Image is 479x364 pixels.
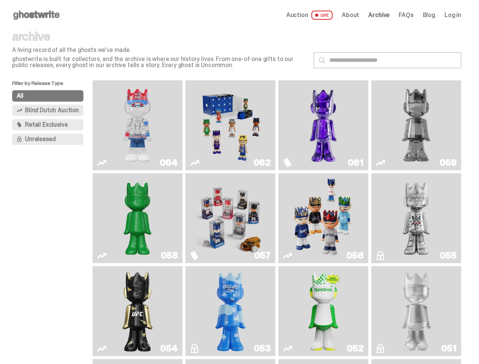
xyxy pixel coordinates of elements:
div: 055 [440,251,457,260]
p: ghostwrite is built for collectors, and the archive is where our history lives. From one-of-one g... [12,56,308,68]
a: ghooooost [190,269,271,353]
img: Schrödinger's ghost: Sunday Green [104,176,171,260]
img: Ruby [119,269,155,353]
a: I Was There SummerSlam [376,176,457,260]
span: All [17,93,24,99]
span: LIVE [311,11,333,20]
div: 057 [254,251,271,260]
img: Two [383,83,450,167]
button: Retail Exclusive [12,119,83,130]
a: Schrödinger's ghost: Sunday Green [97,176,178,260]
span: Unreleased [25,136,55,142]
a: Game Face (2025) [190,83,271,167]
a: About [342,12,359,18]
button: All [12,90,83,102]
a: LLLoyalty [376,269,457,353]
img: Fantasy [290,83,357,167]
img: Game Face (2025) [197,83,264,167]
div: 064 [160,158,178,167]
div: 058 [161,251,178,260]
div: 061 [348,158,364,167]
span: Retail Exclusive [25,122,68,128]
div: 059 [440,158,457,167]
img: Game Face (2025) [197,176,264,260]
a: FAQs [399,12,413,18]
div: 052 [347,344,364,353]
div: 053 [254,344,271,353]
p: archive [12,30,308,42]
img: Game Face (2025) [290,176,357,260]
a: Auction LIVE [286,11,333,20]
a: Blog [423,12,435,18]
a: Fantasy [283,83,364,167]
div: 051 [441,344,457,353]
a: Ruby [97,269,178,353]
a: You Can't See Me [97,83,178,167]
img: You Can't See Me [104,83,171,167]
button: Unreleased [12,133,83,145]
img: LLLoyalty [398,269,434,353]
a: Archive [368,12,389,18]
img: I Was There SummerSlam [383,176,450,260]
div: 054 [160,344,178,353]
p: Filter by Release Type [12,80,93,90]
div: 062 [253,158,271,167]
div: 056 [346,251,364,260]
button: Blind Dutch Auction [12,105,83,116]
a: Court Victory [283,269,364,353]
a: Two [376,83,457,167]
p: A living record of all the ghosts we've made. [12,47,308,53]
img: Court Victory [305,269,341,353]
a: Game Face (2025) [283,176,364,260]
img: ghooooost [212,269,248,353]
a: Log in [444,12,461,18]
a: Game Face (2025) [190,176,271,260]
span: Blind Dutch Auction [25,107,79,113]
span: Auction [286,12,308,18]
